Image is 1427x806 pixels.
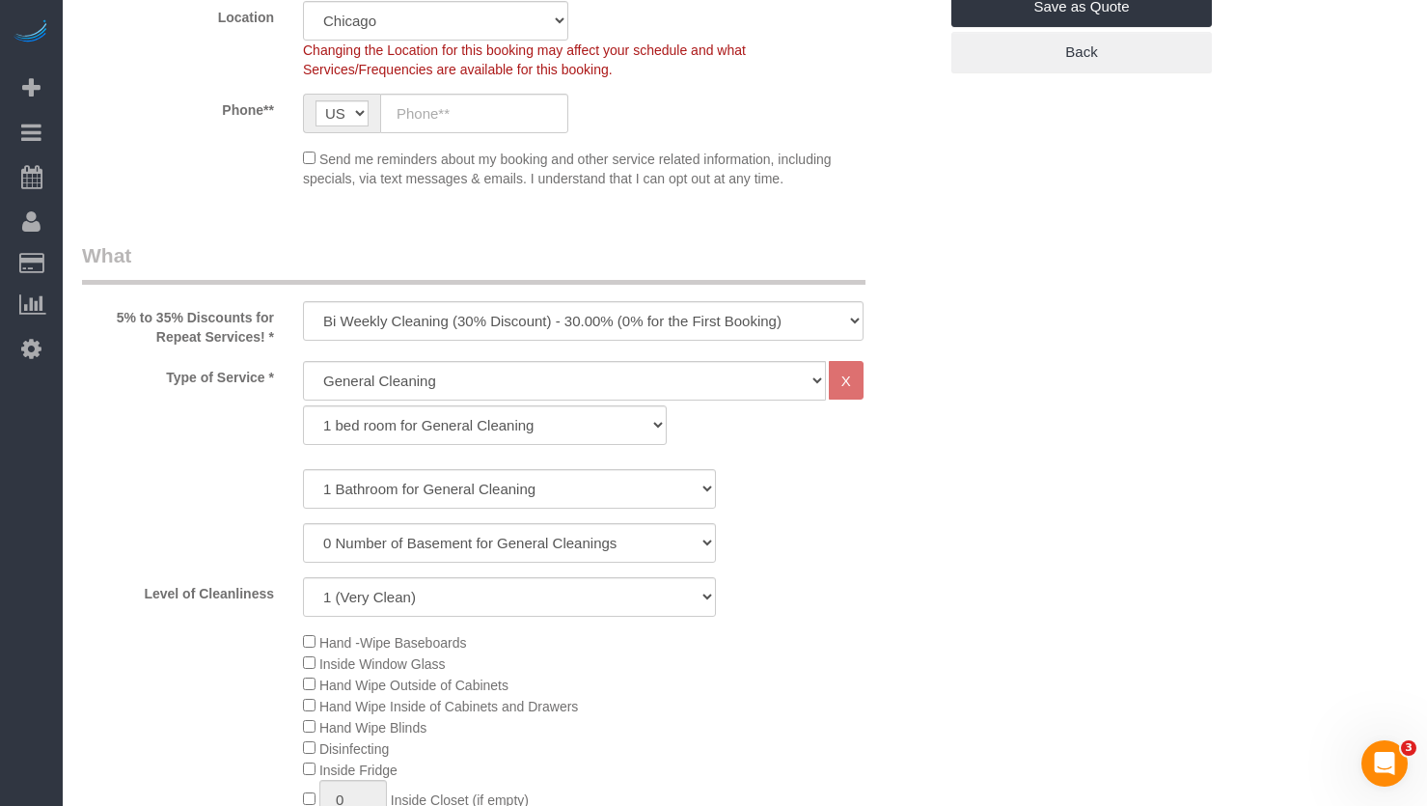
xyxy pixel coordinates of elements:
img: Automaid Logo [12,19,50,46]
span: Hand Wipe Outside of Cabinets [319,678,508,693]
span: Changing the Location for this booking may affect your schedule and what Services/Frequencies are... [303,42,746,77]
a: Back [951,32,1212,72]
legend: What [82,241,865,285]
label: Level of Cleanliness [68,577,288,603]
label: Type of Service * [68,361,288,387]
span: Hand Wipe Blinds [319,720,426,736]
span: Hand Wipe Inside of Cabinets and Drawers [319,699,578,714]
span: Send me reminders about my booking and other service related information, including specials, via... [303,152,832,186]
iframe: Intercom live chat [1361,740,1408,787]
span: 3 [1401,740,1416,756]
span: Inside Fridge [319,763,398,778]
span: Hand -Wipe Baseboards [319,635,467,651]
label: Location [68,1,288,27]
label: 5% to 35% Discounts for Repeat Services! * [68,301,288,347]
span: Inside Window Glass [319,656,446,672]
span: Disinfecting [319,741,389,757]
